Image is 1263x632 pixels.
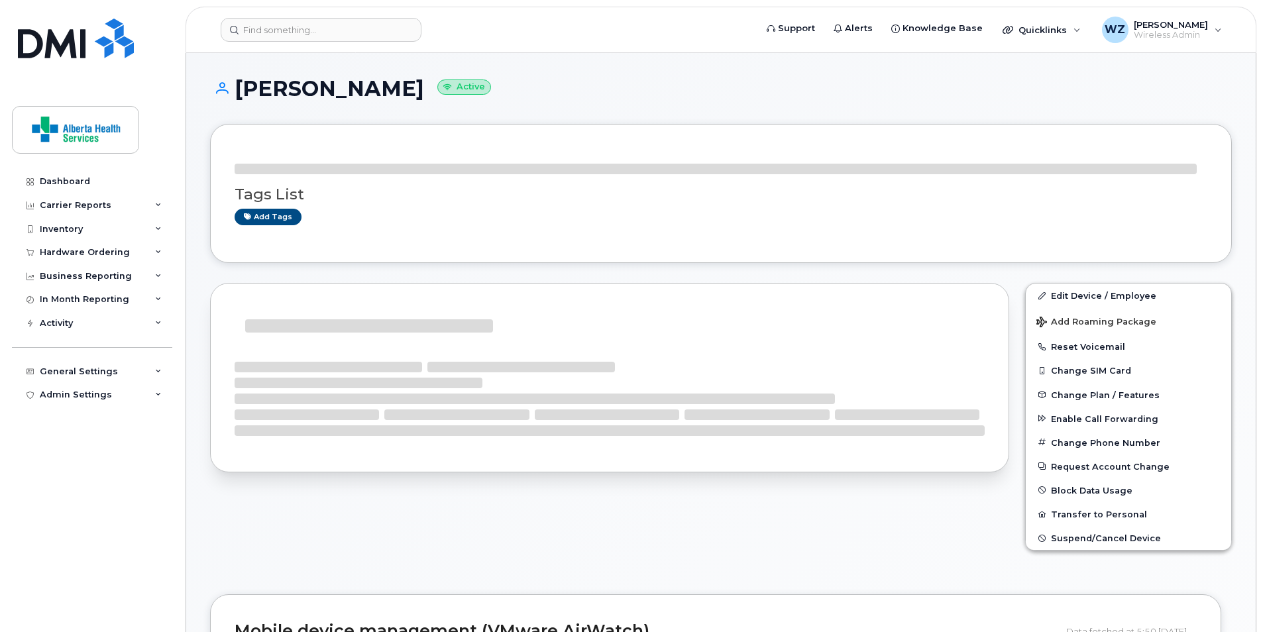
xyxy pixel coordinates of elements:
button: Change Plan / Features [1026,383,1231,407]
a: Edit Device / Employee [1026,284,1231,307]
span: Enable Call Forwarding [1051,413,1158,423]
button: Change Phone Number [1026,431,1231,454]
span: Suspend/Cancel Device [1051,533,1161,543]
button: Suspend/Cancel Device [1026,526,1231,550]
button: Add Roaming Package [1026,307,1231,335]
button: Change SIM Card [1026,358,1231,382]
span: Add Roaming Package [1036,317,1156,329]
h1: [PERSON_NAME] [210,77,1232,100]
span: Change Plan / Features [1051,390,1160,399]
button: Reset Voicemail [1026,335,1231,358]
h3: Tags List [235,186,1207,203]
button: Enable Call Forwarding [1026,407,1231,431]
button: Request Account Change [1026,454,1231,478]
small: Active [437,79,491,95]
button: Transfer to Personal [1026,502,1231,526]
button: Block Data Usage [1026,478,1231,502]
a: Add tags [235,209,302,225]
